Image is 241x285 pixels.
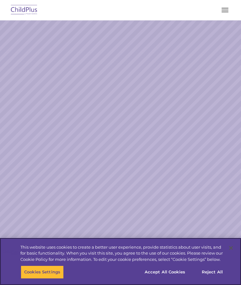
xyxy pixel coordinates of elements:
button: Reject All [193,266,232,279]
div: This website uses cookies to create a better user experience, provide statistics about user visit... [20,244,224,263]
button: Close [224,241,238,255]
button: Cookies Settings [21,266,64,279]
img: ChildPlus by Procare Solutions [9,3,39,18]
button: Accept All Cookies [141,266,189,279]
